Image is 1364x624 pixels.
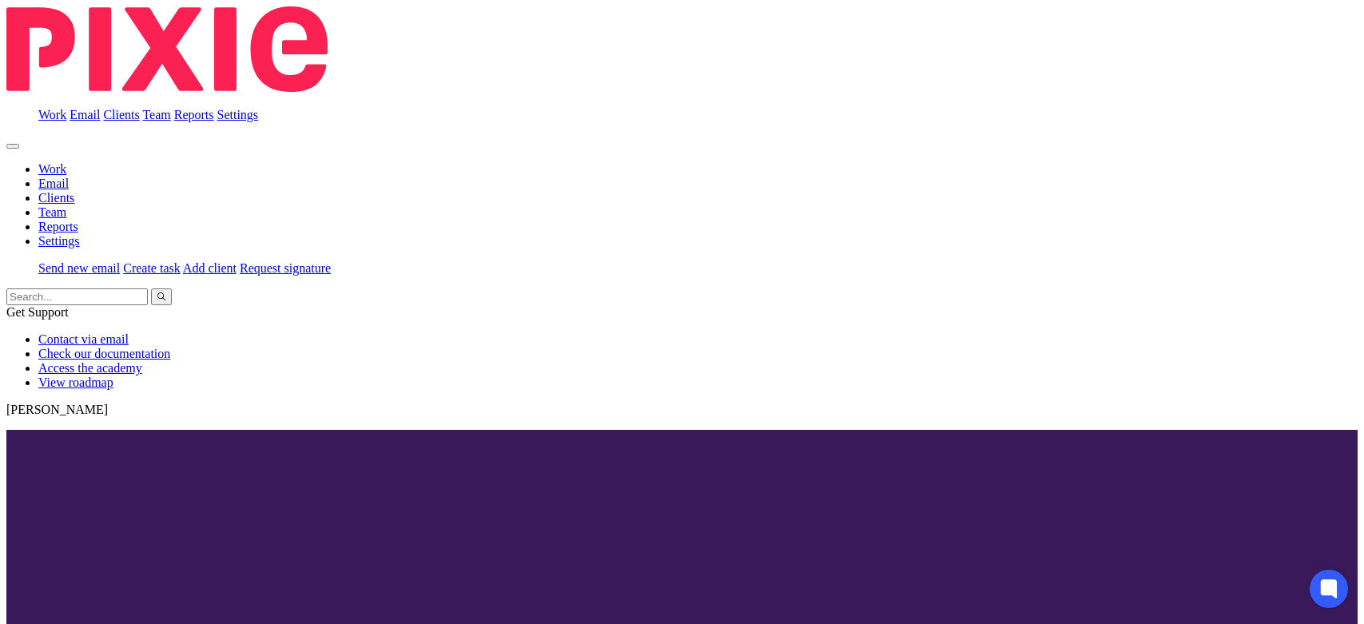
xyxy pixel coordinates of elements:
[217,108,259,121] a: Settings
[38,162,66,176] a: Work
[6,6,328,92] img: Pixie
[6,305,69,319] span: Get Support
[38,177,69,190] a: Email
[38,234,80,248] a: Settings
[142,108,170,121] a: Team
[123,261,181,275] a: Create task
[103,108,139,121] a: Clients
[38,376,113,389] a: View roadmap
[174,108,214,121] a: Reports
[38,361,142,375] a: Access the academy
[38,332,129,346] a: Contact via email
[38,108,66,121] a: Work
[38,347,170,360] a: Check our documentation
[70,108,100,121] a: Email
[38,191,74,205] a: Clients
[38,220,78,233] a: Reports
[183,261,237,275] a: Add client
[38,261,120,275] a: Send new email
[38,205,66,219] a: Team
[6,403,1358,417] p: [PERSON_NAME]
[240,261,331,275] a: Request signature
[6,288,148,305] input: Search
[151,288,172,305] button: Search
